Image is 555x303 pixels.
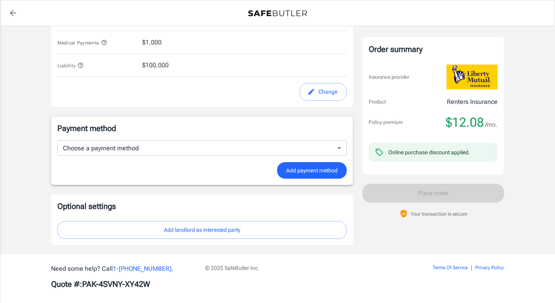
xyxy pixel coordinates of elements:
[471,265,472,270] span: |
[142,38,162,47] span: $1,000
[475,265,504,270] a: Privacy Policy
[485,119,498,130] span: /mo.
[113,265,171,272] a: 1-[PHONE_NUMBER]
[57,63,84,68] span: Liability
[277,162,347,179] button: Add payment method
[248,10,307,17] img: Back to quotes
[51,264,196,273] p: Need some help? Call .
[57,38,107,47] button: Medical Payments
[57,201,347,212] p: Optional settings
[388,148,470,156] div: Online purchase discount applied.
[433,265,468,270] a: Terms Of Service
[57,40,107,46] span: Medical Payments
[447,65,498,89] img: Liberty Mutual
[369,98,386,106] p: Product
[447,97,498,107] p: Renters Insurance
[411,210,467,218] p: Your transaction is secure
[142,61,169,70] span: $100,000
[446,115,484,130] span: $12.08
[51,279,150,289] b: Quote #: PAK-4SVNY-XY42W
[369,118,403,126] p: Policy premium
[205,264,388,272] p: © 2025 SafeButler Inc.
[57,221,347,239] button: Add landlord as interested party
[57,61,84,70] button: Liability
[57,123,347,134] p: Payment method
[5,5,21,21] a: back to quotes
[369,73,409,81] p: Insurance provider
[286,166,338,176] span: Add payment method
[369,43,498,55] div: Order summary
[300,83,347,101] button: edit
